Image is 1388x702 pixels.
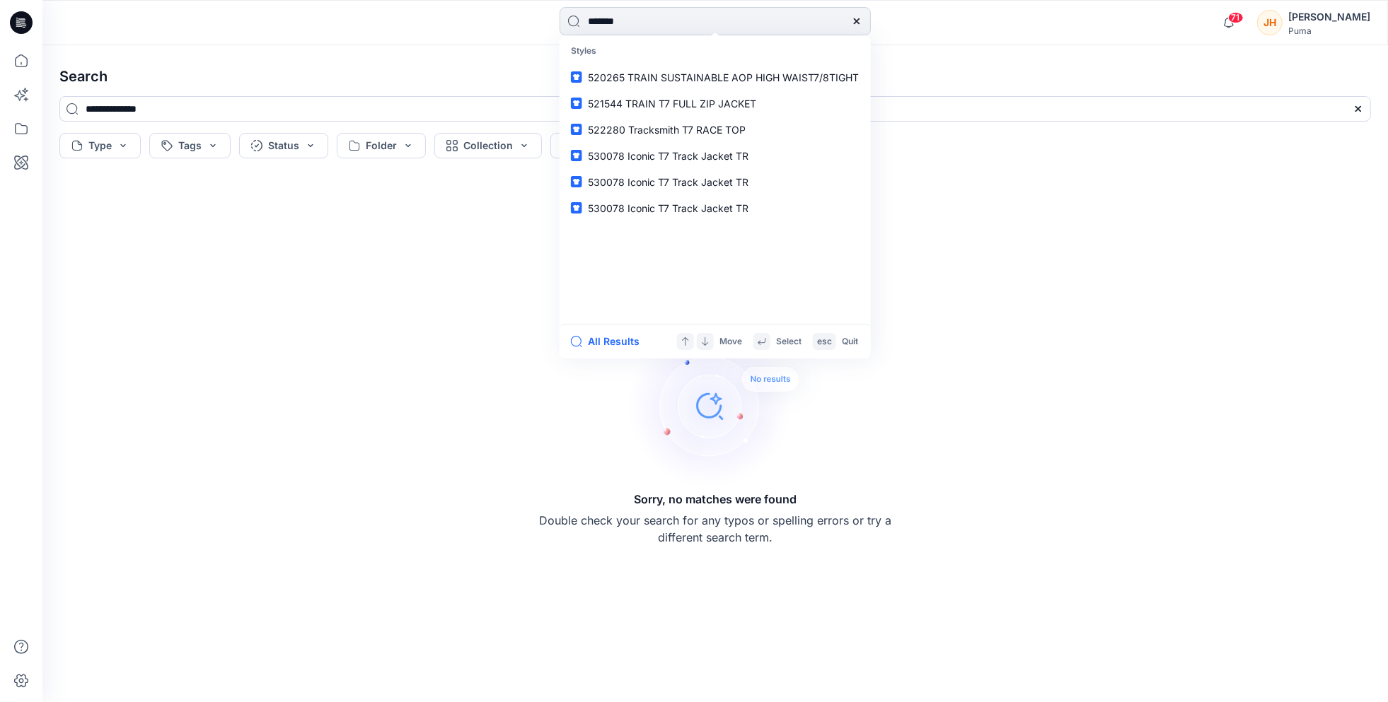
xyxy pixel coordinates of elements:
[588,202,748,214] span: 530078 Iconic T7 Track Jacket TR
[719,334,742,349] p: Move
[337,133,426,158] button: Folder
[149,133,231,158] button: Tags
[434,133,542,158] button: Collection
[842,334,858,349] p: Quit
[562,90,868,117] a: 521544 TRAIN T7 FULL ZIP JACKET
[776,334,802,349] p: Select
[571,333,649,350] button: All Results
[562,169,868,195] a: 530078 Iconic T7 Track Jacket TR
[562,38,868,64] p: Styles
[1288,8,1370,25] div: [PERSON_NAME]
[538,512,892,546] p: Double check your search for any typos or spelling errors or try a different search term.
[588,71,859,83] span: 520265 TRAIN SUSTAINABLE AOP HIGH WAIST7/8TIGHT
[1257,10,1283,35] div: JH
[588,176,748,188] span: 530078 Iconic T7 Track Jacket TR
[588,150,748,162] span: 530078 Iconic T7 Track Jacket TR
[562,195,868,221] a: 530078 Iconic T7 Track Jacket TR
[550,133,648,158] button: More filters
[562,143,868,169] a: 530078 Iconic T7 Track Jacket TR
[48,57,1382,96] h4: Search
[634,491,797,508] h5: Sorry, no matches were found
[628,321,826,491] img: Sorry, no matches were found
[588,98,756,110] span: 521544 TRAIN T7 FULL ZIP JACKET
[239,133,328,158] button: Status
[1228,12,1244,23] span: 71
[588,124,746,136] span: 522280 Tracksmith T7 RACE TOP
[562,64,868,90] a: 520265 TRAIN SUSTAINABLE AOP HIGH WAIST7/8TIGHT
[59,133,141,158] button: Type
[1288,25,1370,36] div: Puma
[817,334,832,349] p: esc
[562,117,868,143] a: 522280 Tracksmith T7 RACE TOP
